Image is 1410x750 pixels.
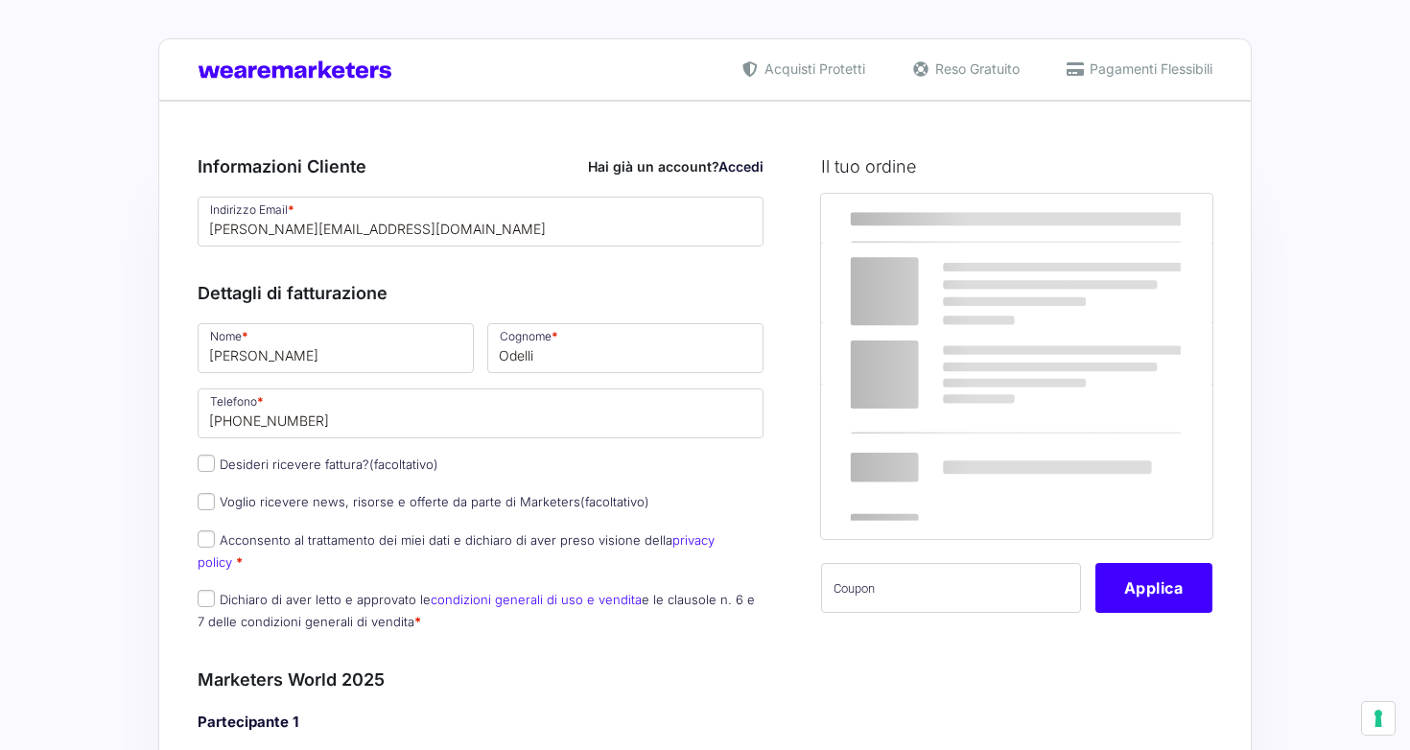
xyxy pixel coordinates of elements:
[198,493,215,510] input: Voglio ricevere news, risorse e offerte da parte di Marketers(facoltativo)
[198,197,764,246] input: Indirizzo Email *
[588,156,764,176] div: Hai già un account?
[930,59,1020,79] span: Reso Gratuito
[198,280,764,306] h3: Dettagli di fatturazione
[369,457,438,472] span: (facoltativo)
[1095,563,1212,613] button: Applica
[198,590,215,607] input: Dichiaro di aver letto e approvato lecondizioni generali di uso e venditae le clausole n. 6 e 7 d...
[487,323,764,373] input: Cognome *
[821,563,1081,613] input: Coupon
[1046,194,1212,244] th: Subtotale
[198,712,764,734] h4: Partecipante 1
[821,384,1046,538] th: Totale
[821,244,1046,323] td: Marketers World 2025 - MW25 Ticket Standard
[198,530,215,548] input: Acconsento al trattamento dei miei dati e dichiaro di aver preso visione dellaprivacy policy
[198,153,764,179] h3: Informazioni Cliente
[431,592,642,607] a: condizioni generali di uso e vendita
[760,59,865,79] span: Acquisti Protetti
[821,153,1212,179] h3: Il tuo ordine
[821,194,1046,244] th: Prodotto
[1085,59,1212,79] span: Pagamenti Flessibili
[198,455,215,472] input: Desideri ricevere fattura?(facoltativo)
[198,494,649,509] label: Voglio ricevere news, risorse e offerte da parte di Marketers
[821,323,1046,384] th: Subtotale
[580,494,649,509] span: (facoltativo)
[198,592,755,629] label: Dichiaro di aver letto e approvato le e le clausole n. 6 e 7 delle condizioni generali di vendita
[198,457,438,472] label: Desideri ricevere fattura?
[198,667,764,692] h3: Marketers World 2025
[198,388,764,438] input: Telefono *
[1362,702,1395,735] button: Le tue preferenze relative al consenso per le tecnologie di tracciamento
[198,532,715,570] label: Acconsento al trattamento dei miei dati e dichiaro di aver preso visione della
[718,158,764,175] a: Accedi
[198,323,474,373] input: Nome *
